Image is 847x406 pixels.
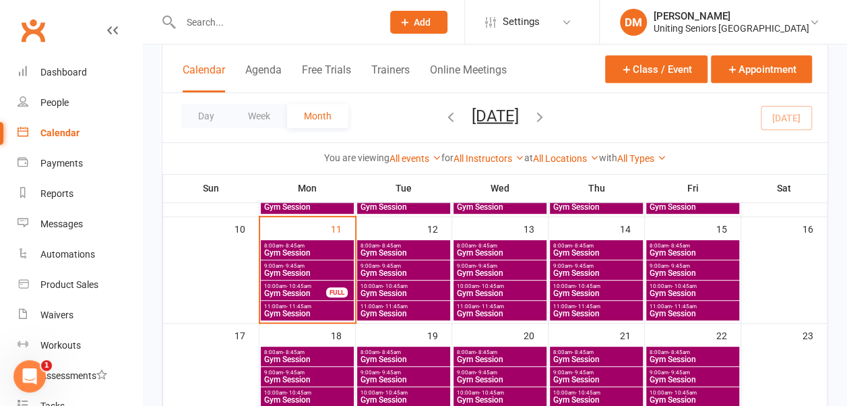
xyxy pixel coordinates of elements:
div: 12 [427,217,451,239]
button: Class / Event [605,55,708,83]
button: Appointment [711,55,812,83]
span: 9:00am [456,370,544,376]
div: Product Sales [40,279,98,290]
span: Gym Session [649,269,736,277]
span: Gym Session [553,310,640,318]
div: People [40,97,69,108]
span: - 8:45am [476,243,497,249]
div: 21 [620,324,644,346]
strong: for [441,152,453,163]
span: - 11:45am [286,303,311,310]
a: All Locations [533,153,599,164]
span: 10:00am [360,283,447,289]
span: - 8:45am [379,243,401,249]
span: Gym Session [360,396,447,404]
span: Gym Session [360,203,447,211]
a: People [18,88,142,118]
span: - 10:45am [479,283,504,289]
span: 9:00am [553,370,640,376]
span: 10:00am [649,390,736,396]
span: Gym Session [649,249,736,257]
span: 10:00am [649,283,736,289]
div: 20 [524,324,548,346]
span: 9:00am [360,370,447,376]
span: Gym Session [263,376,351,384]
button: Calendar [183,63,225,92]
div: Waivers [40,310,73,320]
span: - 10:45am [383,390,408,396]
span: - 11:45am [383,303,408,310]
div: 13 [524,217,548,239]
div: Uniting Seniors [GEOGRAPHIC_DATA] [654,22,809,34]
button: Free Trials [302,63,351,92]
div: 10 [234,217,259,239]
th: Mon [259,174,356,202]
span: - 8:45am [379,349,401,355]
div: DM [620,9,647,36]
div: 19 [427,324,451,346]
span: Gym Session [456,310,544,318]
span: Gym Session [456,376,544,384]
div: 16 [803,217,827,239]
th: Thu [548,174,645,202]
span: Gym Session [360,355,447,364]
span: Gym Session [360,249,447,257]
span: Gym Session [553,396,640,404]
span: Settings [503,7,540,37]
span: Gym Session [553,376,640,384]
span: Gym Session [263,310,351,318]
span: - 10:45am [383,283,408,289]
a: Waivers [18,300,142,330]
span: - 8:45am [283,349,305,355]
span: - 10:45am [479,390,504,396]
span: Gym Session [649,289,736,297]
span: - 11:45am [575,303,600,310]
span: - 9:45am [668,263,690,269]
div: 22 [716,324,741,346]
span: - 10:45am [575,283,600,289]
div: Payments [40,158,83,169]
span: 8:00am [553,349,640,355]
input: Search... [177,13,373,32]
th: Tue [356,174,452,202]
span: Add [414,17,431,28]
span: 8:00am [649,349,736,355]
th: Fri [645,174,741,202]
span: - 9:45am [283,370,305,376]
span: 9:00am [553,263,640,269]
span: Gym Session [553,355,640,364]
div: FULL [326,287,348,297]
span: 9:00am [360,263,447,269]
a: Reports [18,179,142,209]
span: Gym Session [649,376,736,384]
th: Sat [741,174,827,202]
a: Workouts [18,330,142,361]
button: Agenda [245,63,282,92]
strong: with [599,152,617,163]
span: Gym Session [456,289,544,297]
span: Gym Session [456,396,544,404]
div: Messages [40,219,83,229]
div: Automations [40,249,95,260]
span: 8:00am [456,243,544,249]
span: 9:00am [456,263,544,269]
a: Payments [18,148,142,179]
div: 14 [620,217,644,239]
strong: at [524,152,533,163]
button: [DATE] [472,106,519,125]
span: - 10:45am [672,283,697,289]
span: 9:00am [263,263,351,269]
a: Automations [18,239,142,270]
span: 10:00am [263,283,327,289]
span: 10:00am [263,390,351,396]
span: 11:00am [649,303,736,310]
strong: You are viewing [324,152,389,163]
span: 8:00am [360,349,447,355]
span: Gym Session [263,269,351,277]
span: 10:00am [553,283,640,289]
span: - 9:45am [572,263,594,269]
span: Gym Session [649,203,736,211]
span: 10:00am [456,283,544,289]
span: Gym Session [456,203,544,211]
div: 11 [331,217,355,239]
